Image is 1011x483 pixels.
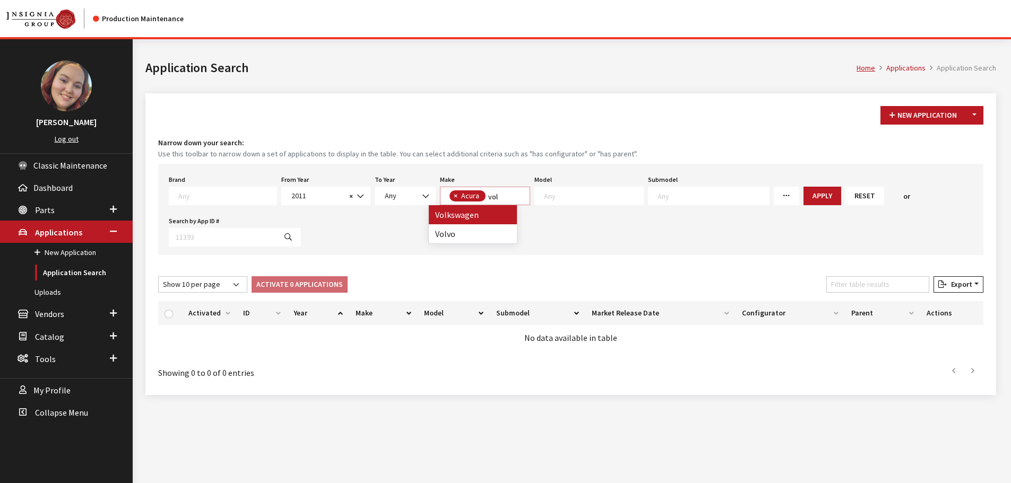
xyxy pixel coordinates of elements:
span: Any [375,187,436,205]
span: 2011 [288,190,346,201]
a: Insignia Group logo [6,8,93,29]
textarea: Search [178,191,276,200]
span: Parts [35,205,55,215]
span: Vendors [35,309,64,320]
li: Acura [450,190,486,201]
span: Acura [460,191,482,200]
th: Market Release Date: activate to sort column ascending [585,301,736,325]
span: Catalog [35,331,64,342]
span: Applications [35,227,82,238]
div: Showing 0 to 0 of 0 entries [158,359,495,379]
th: Model: activate to sort column ascending [418,301,490,325]
span: × [349,191,353,201]
input: 11393 [169,228,276,247]
th: Year: activate to sort column ascending [287,301,349,325]
img: Cheyenne Dorton [41,60,92,111]
th: Configurator: activate to sort column ascending [736,301,845,325]
button: Export [934,276,983,293]
span: My Profile [33,385,71,396]
span: Collapse Menu [35,407,88,418]
textarea: Search [544,191,643,200]
span: Classic Maintenance [33,160,107,171]
li: Application Search [926,63,996,74]
button: Remove item [450,190,460,201]
span: × [454,191,457,200]
span: Any [382,190,429,201]
button: Reset [845,187,884,205]
th: ID: activate to sort column ascending [237,301,287,325]
td: No data available in table [158,325,983,350]
label: To Year [375,175,395,185]
h3: [PERSON_NAME] [11,116,122,128]
li: Applications [875,63,926,74]
button: Remove all items [346,190,353,203]
textarea: Search [488,192,511,201]
th: Actions [920,301,983,325]
label: Submodel [648,175,678,185]
input: Filter table results [826,276,929,293]
th: Make: activate to sort column ascending [349,301,417,325]
th: Activated: activate to sort column ascending [182,301,237,325]
img: Catalog Maintenance [6,10,75,29]
li: Volvo [429,224,517,243]
li: Volkswagen [429,205,517,224]
span: or [903,191,910,202]
h4: Narrow down your search: [158,137,983,148]
textarea: Search [658,191,769,200]
small: Use this toolbar to narrow down a set of applications to display in the table. You can select add... [158,148,983,160]
th: Submodel: activate to sort column ascending [490,301,585,325]
span: 2011 [281,187,370,205]
label: From Year [281,175,309,185]
th: Parent: activate to sort column ascending [845,301,920,325]
span: Export [947,279,972,289]
span: Tools [35,354,56,364]
span: Dashboard [33,182,73,193]
a: Log out [55,134,79,144]
label: Model [534,175,552,185]
div: Production Maintenance [93,13,184,24]
label: Brand [169,175,185,185]
button: New Application [880,106,966,125]
a: Home [857,63,875,73]
label: Search by App ID # [169,216,219,226]
label: Make [440,175,455,185]
h1: Application Search [145,58,857,77]
span: Any [385,191,396,200]
button: Apply [803,187,841,205]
